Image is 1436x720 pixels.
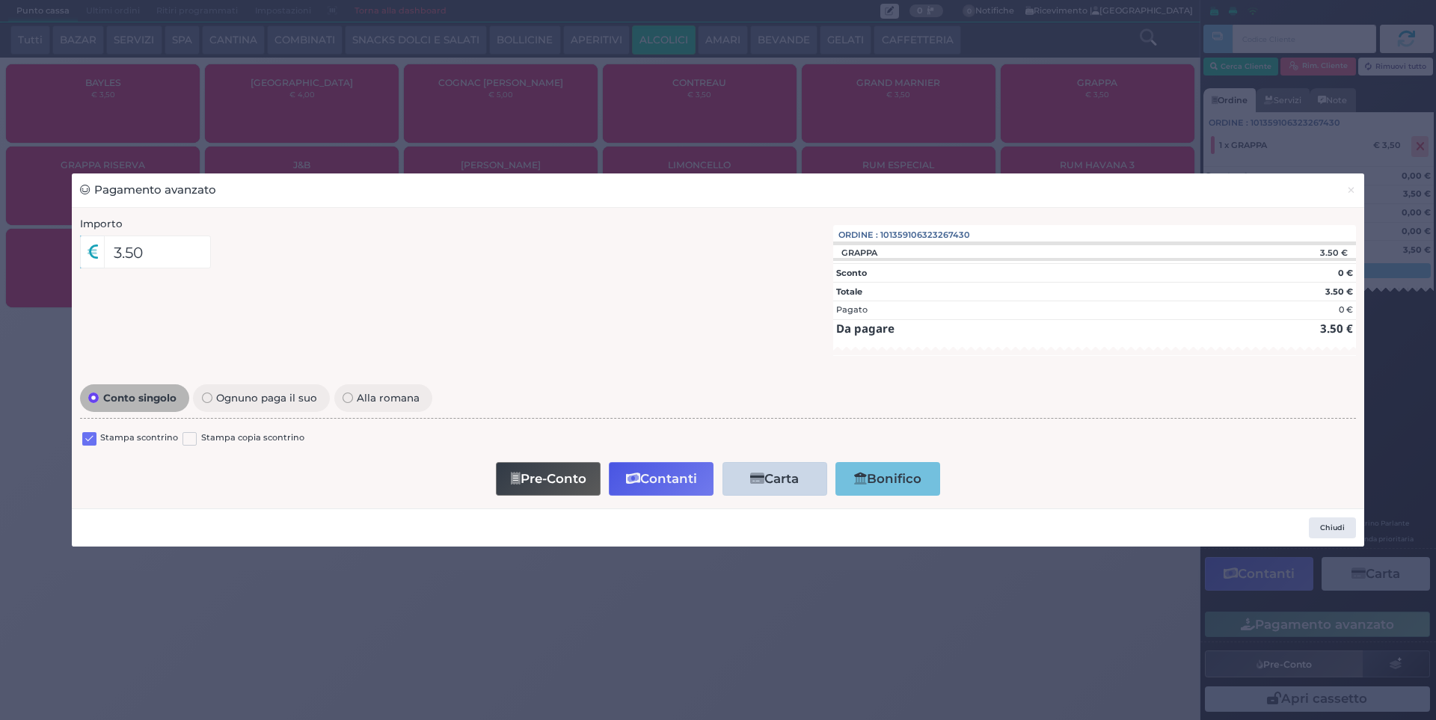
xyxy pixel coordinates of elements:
[1338,173,1364,207] button: Chiudi
[99,393,180,403] span: Conto singolo
[1325,286,1353,297] strong: 3.50 €
[80,216,123,231] label: Importo
[880,229,970,241] span: 101359106323267430
[353,393,424,403] span: Alla romana
[1338,268,1353,278] strong: 0 €
[1309,517,1356,538] button: Chiudi
[835,462,940,496] button: Bonifico
[100,431,178,446] label: Stampa scontrino
[836,286,862,297] strong: Totale
[836,321,895,336] strong: Da pagare
[838,229,878,241] span: Ordine :
[1339,304,1353,316] div: 0 €
[80,182,216,199] h3: Pagamento avanzato
[836,304,868,316] div: Pagato
[833,247,885,258] div: GRAPPA
[1346,182,1356,198] span: ×
[609,462,714,496] button: Contanti
[836,268,867,278] strong: Sconto
[212,393,322,403] span: Ognuno paga il suo
[496,462,601,496] button: Pre-Conto
[1225,247,1356,258] div: 3.50 €
[1320,321,1353,336] strong: 3.50 €
[722,462,827,496] button: Carta
[201,431,304,446] label: Stampa copia scontrino
[104,236,211,268] input: Es. 30.99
